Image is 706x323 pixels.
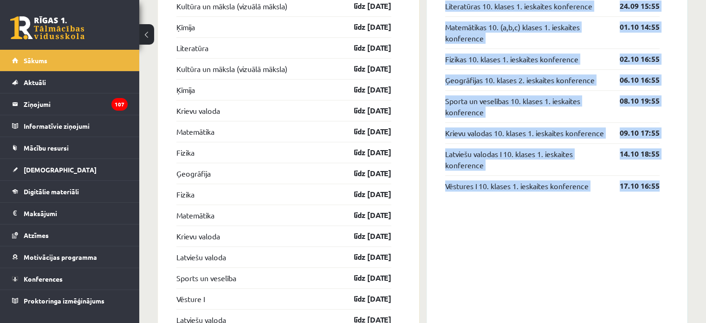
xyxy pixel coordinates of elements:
[445,180,589,191] a: Vēstures I 10. klases 1. ieskaites konference
[12,93,128,115] a: Ziņojumi107
[12,159,128,180] a: [DEMOGRAPHIC_DATA]
[606,0,660,12] a: 24.09 15:55
[12,181,128,202] a: Digitālie materiāli
[337,293,391,304] a: līdz [DATE]
[176,21,195,33] a: Ķīmija
[176,42,208,53] a: Literatūra
[606,127,660,138] a: 09.10 17:55
[111,98,128,111] i: 107
[606,148,660,159] a: 14.10 18:55
[12,72,128,93] a: Aktuāli
[176,189,194,200] a: Fizika
[12,290,128,311] a: Proktoringa izmēģinājums
[176,168,211,179] a: Ģeogrāfija
[337,189,391,200] a: līdz [DATE]
[176,272,236,283] a: Sports un veselība
[24,203,128,224] legend: Maksājumi
[337,251,391,263] a: līdz [DATE]
[12,203,128,224] a: Maksājumi
[12,50,128,71] a: Sākums
[24,275,63,283] span: Konferences
[337,147,391,158] a: līdz [DATE]
[337,272,391,283] a: līdz [DATE]
[24,56,47,65] span: Sākums
[24,93,128,115] legend: Ziņojumi
[445,95,606,118] a: Sporta un veselības 10. klases 1. ieskaites konference
[10,16,84,40] a: Rīgas 1. Tālmācības vidusskola
[176,231,220,242] a: Krievu valoda
[176,251,226,263] a: Latviešu valoda
[12,115,128,137] a: Informatīvie ziņojumi
[24,78,46,86] span: Aktuāli
[24,187,79,196] span: Digitālie materiāli
[337,168,391,179] a: līdz [DATE]
[24,297,104,305] span: Proktoringa izmēģinājums
[176,105,220,116] a: Krievu valoda
[24,253,97,261] span: Motivācijas programma
[176,210,214,221] a: Matemātika
[337,21,391,33] a: līdz [DATE]
[24,144,69,152] span: Mācību resursi
[445,127,604,138] a: Krievu valodas 10. klases 1. ieskaites konference
[24,115,128,137] legend: Informatīvie ziņojumi
[445,148,606,171] a: Latviešu valodas I 10. klases 1. ieskaites konference
[445,74,595,86] a: Ģeogrāfijas 10. klases 2. ieskaites konference
[606,180,660,191] a: 17.10 16:55
[12,268,128,290] a: Konferences
[445,0,592,12] a: Literatūras 10. klases 1. ieskaites konference
[606,21,660,33] a: 01.10 14:55
[337,210,391,221] a: līdz [DATE]
[337,231,391,242] a: līdz [DATE]
[24,165,97,174] span: [DEMOGRAPHIC_DATA]
[337,63,391,74] a: līdz [DATE]
[12,137,128,158] a: Mācību resursi
[337,0,391,12] a: līdz [DATE]
[337,84,391,95] a: līdz [DATE]
[176,147,194,158] a: Fizika
[337,126,391,137] a: līdz [DATE]
[176,84,195,95] a: Ķīmija
[176,126,214,137] a: Matemātika
[337,105,391,116] a: līdz [DATE]
[606,95,660,106] a: 08.10 19:55
[176,293,205,304] a: Vēsture I
[24,231,49,239] span: Atzīmes
[606,53,660,65] a: 02.10 16:55
[12,224,128,246] a: Atzīmes
[445,21,606,44] a: Matemātikas 10. (a,b,c) klases 1. ieskaites konference
[176,63,287,74] a: Kultūra un māksla (vizuālā māksla)
[337,42,391,53] a: līdz [DATE]
[445,53,578,65] a: Fizikas 10. klases 1. ieskaites konference
[12,246,128,268] a: Motivācijas programma
[176,0,287,12] a: Kultūra un māksla (vizuālā māksla)
[606,74,660,86] a: 06.10 16:55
